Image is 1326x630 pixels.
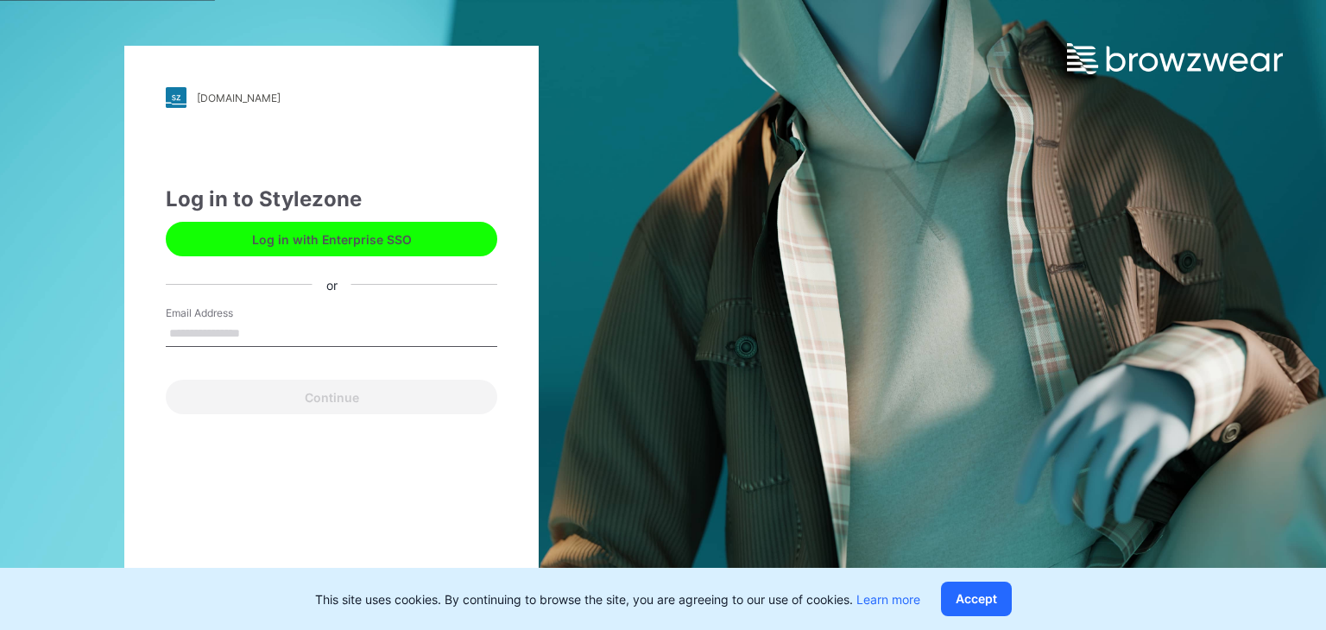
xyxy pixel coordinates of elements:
[313,275,351,293] div: or
[315,590,920,608] p: This site uses cookies. By continuing to browse the site, you are agreeing to our use of cookies.
[856,592,920,607] a: Learn more
[166,87,186,108] img: stylezone-logo.562084cfcfab977791bfbf7441f1a819.svg
[166,222,497,256] button: Log in with Enterprise SSO
[166,87,497,108] a: [DOMAIN_NAME]
[941,582,1012,616] button: Accept
[197,91,281,104] div: [DOMAIN_NAME]
[1067,43,1283,74] img: browzwear-logo.e42bd6dac1945053ebaf764b6aa21510.svg
[166,306,287,321] label: Email Address
[166,184,497,215] div: Log in to Stylezone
